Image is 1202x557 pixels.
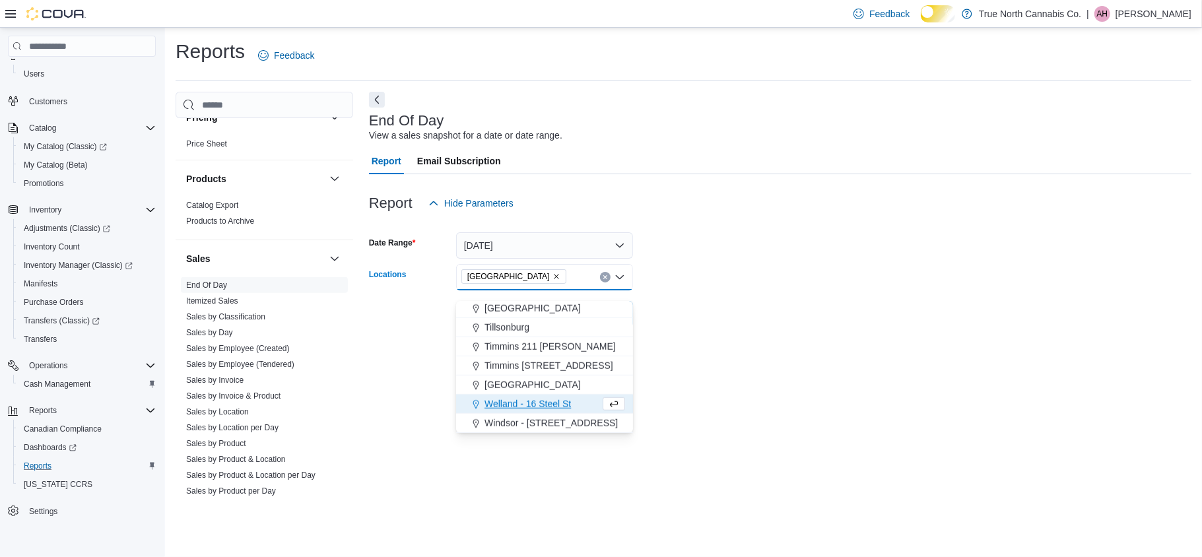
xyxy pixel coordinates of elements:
[18,220,156,236] span: Adjustments (Classic)
[13,256,161,275] a: Inventory Manager (Classic)
[24,223,110,234] span: Adjustments (Classic)
[24,69,44,79] span: Users
[186,375,244,385] span: Sales by Invoice
[979,6,1081,22] p: True North Cannabis Co.
[3,119,161,137] button: Catalog
[18,257,138,273] a: Inventory Manager (Classic)
[18,239,156,255] span: Inventory Count
[24,358,156,374] span: Operations
[24,160,88,170] span: My Catalog (Beta)
[1116,6,1191,22] p: [PERSON_NAME]
[13,438,161,457] a: Dashboards
[186,391,281,401] a: Sales by Invoice & Product
[13,457,161,475] button: Reports
[369,92,385,108] button: Next
[24,461,51,471] span: Reports
[18,294,89,310] a: Purchase Orders
[186,280,227,290] a: End Of Day
[369,195,413,211] h3: Report
[186,296,238,306] a: Itemized Sales
[18,220,116,236] a: Adjustments (Classic)
[18,157,93,173] a: My Catalog (Beta)
[24,297,84,308] span: Purchase Orders
[1097,6,1108,22] span: AH
[18,476,98,492] a: [US_STATE] CCRS
[24,94,73,110] a: Customers
[18,421,107,437] a: Canadian Compliance
[24,504,63,519] a: Settings
[18,440,82,455] a: Dashboards
[13,375,161,393] button: Cash Management
[3,91,161,110] button: Customers
[921,5,956,22] input: Dark Mode
[186,376,244,385] a: Sales by Invoice
[869,7,910,20] span: Feedback
[186,328,233,337] a: Sales by Day
[13,137,161,156] a: My Catalog (Classic)
[3,356,161,375] button: Operations
[24,358,73,374] button: Operations
[444,197,514,210] span: Hide Parameters
[8,59,156,555] nav: Complex example
[18,139,112,154] a: My Catalog (Classic)
[186,312,265,321] a: Sales by Classification
[18,458,156,474] span: Reports
[18,157,156,173] span: My Catalog (Beta)
[423,190,519,216] button: Hide Parameters
[176,197,353,240] div: Products
[3,201,161,219] button: Inventory
[186,172,226,185] h3: Products
[18,139,156,154] span: My Catalog (Classic)
[327,251,343,267] button: Sales
[18,66,50,82] a: Users
[13,174,161,193] button: Promotions
[29,123,56,133] span: Catalog
[13,311,161,330] a: Transfers (Classic)
[186,360,294,369] a: Sales by Employee (Tendered)
[24,334,57,344] span: Transfers
[186,455,286,464] a: Sales by Product & Location
[13,275,161,293] button: Manifests
[24,315,100,326] span: Transfers (Classic)
[24,120,61,136] button: Catalog
[3,502,161,521] button: Settings
[186,172,324,185] button: Products
[13,330,161,348] button: Transfers
[24,120,156,136] span: Catalog
[186,422,279,433] span: Sales by Location per Day
[24,278,57,289] span: Manifests
[467,270,550,283] span: [GEOGRAPHIC_DATA]
[26,7,86,20] img: Cova
[24,479,92,490] span: [US_STATE] CCRS
[24,260,133,271] span: Inventory Manager (Classic)
[24,202,67,218] button: Inventory
[369,129,562,143] div: View a sales snapshot for a date or date range.
[461,269,566,284] span: Wallaceburg
[24,424,102,434] span: Canadian Compliance
[18,331,156,347] span: Transfers
[186,327,233,338] span: Sales by Day
[24,403,156,418] span: Reports
[18,66,156,82] span: Users
[186,471,316,480] a: Sales by Product & Location per Day
[176,136,353,160] div: Pricing
[13,420,161,438] button: Canadian Compliance
[24,442,77,453] span: Dashboards
[13,475,161,494] button: [US_STATE] CCRS
[18,176,156,191] span: Promotions
[18,458,57,474] a: Reports
[24,503,156,519] span: Settings
[18,257,156,273] span: Inventory Manager (Classic)
[456,232,633,259] button: [DATE]
[3,401,161,420] button: Reports
[176,38,245,65] h1: Reports
[600,272,611,282] button: Clear input
[1086,6,1089,22] p: |
[186,344,290,353] a: Sales by Employee (Created)
[186,252,324,265] button: Sales
[18,313,156,329] span: Transfers (Classic)
[186,139,227,148] a: Price Sheet
[186,407,249,416] a: Sales by Location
